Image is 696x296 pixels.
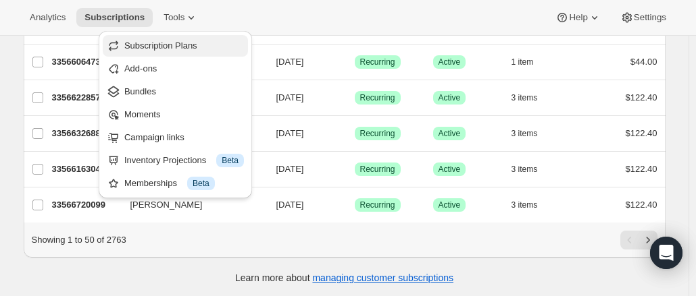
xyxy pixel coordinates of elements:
[512,88,553,107] button: 3 items
[439,200,461,210] span: Active
[569,12,587,23] span: Help
[155,8,206,27] button: Tools
[512,164,538,175] span: 3 items
[124,109,160,119] span: Moments
[512,160,553,179] button: 3 items
[52,55,120,69] p: 33566064739
[52,198,120,212] p: 33566720099
[32,233,126,247] p: Showing 1 to 50 of 2763
[22,8,74,27] button: Analytics
[103,81,248,102] button: Bundles
[52,127,120,140] p: 33566326883
[124,154,244,167] div: Inventory Projections
[439,92,461,103] span: Active
[634,12,666,23] span: Settings
[84,12,145,23] span: Subscriptions
[103,150,248,171] button: Inventory Projections
[276,92,304,102] span: [DATE]
[512,92,538,103] span: 3 items
[103,35,248,57] button: Subscription Plans
[626,128,657,138] span: $122.40
[612,8,674,27] button: Settings
[626,164,657,174] span: $122.40
[103,104,248,125] button: Moments
[222,155,239,166] span: Beta
[512,53,549,71] button: 1 item
[103,127,248,148] button: Campaign links
[52,53,657,71] div: 33566064739[PERSON_NAME][DATE]SuccessRecurringSuccessActive1 item$44.00
[124,63,157,73] span: Add-ons
[360,92,395,103] span: Recurring
[276,57,304,67] span: [DATE]
[164,12,184,23] span: Tools
[193,178,209,189] span: Beta
[52,160,657,179] div: 33566163043[PERSON_NAME][DATE]SuccessRecurringSuccessActive3 items$122.40
[124,86,156,96] span: Bundles
[360,57,395,67] span: Recurring
[52,162,120,176] p: 33566163043
[547,8,609,27] button: Help
[103,173,248,194] button: Memberships
[312,272,453,283] a: managing customer subscriptions
[124,177,244,190] div: Memberships
[52,124,657,143] div: 33566326883[PERSON_NAME][DATE]SuccessRecurringSuccessActive3 items$122.40
[630,57,657,67] span: $44.00
[626,92,657,102] span: $122.40
[103,58,248,80] button: Add-ons
[30,12,66,23] span: Analytics
[235,271,453,285] p: Learn more about
[52,196,657,214] div: 33566720099[PERSON_NAME][DATE]SuccessRecurringSuccessActive3 items$122.40
[512,196,553,214] button: 3 items
[439,164,461,175] span: Active
[512,124,553,143] button: 3 items
[439,128,461,139] span: Active
[512,128,538,139] span: 3 items
[650,237,682,269] div: Open Intercom Messenger
[620,231,657,249] nav: Pagination
[124,132,184,142] span: Campaign links
[639,231,657,249] button: Next
[360,200,395,210] span: Recurring
[276,200,304,210] span: [DATE]
[276,164,304,174] span: [DATE]
[360,164,395,175] span: Recurring
[124,40,197,51] span: Subscription Plans
[439,57,461,67] span: Active
[276,128,304,138] span: [DATE]
[512,57,534,67] span: 1 item
[512,200,538,210] span: 3 items
[360,128,395,139] span: Recurring
[626,200,657,210] span: $122.40
[76,8,153,27] button: Subscriptions
[52,91,120,105] p: 33566228579
[52,88,657,107] div: 33566228579[PERSON_NAME][DATE]SuccessRecurringSuccessActive3 items$122.40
